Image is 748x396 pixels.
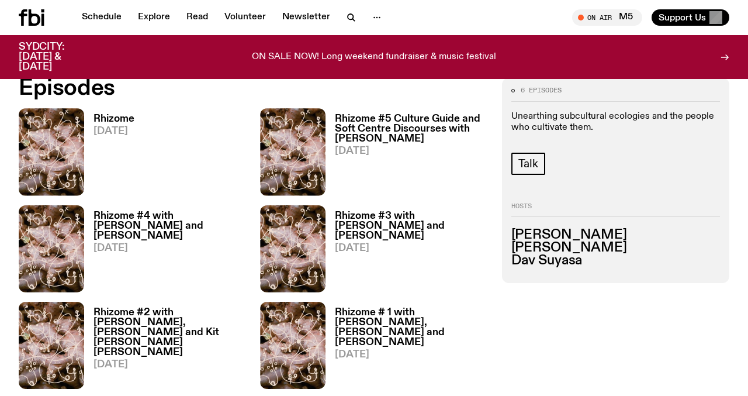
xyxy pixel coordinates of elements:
[511,111,720,133] p: Unearthing subcultural ecologies and the people who cultivate them.
[335,243,487,253] span: [DATE]
[335,308,487,347] h3: Rhizome # 1 with [PERSON_NAME], [PERSON_NAME] and [PERSON_NAME]
[275,9,337,26] a: Newsletter
[260,205,325,292] img: A close up picture of a bunch of ginger roots. Yellow squiggles with arrows, hearts and dots are ...
[335,146,487,156] span: [DATE]
[75,9,129,26] a: Schedule
[93,243,246,253] span: [DATE]
[84,308,246,389] a: Rhizome #2 with [PERSON_NAME], [PERSON_NAME] and Kit [PERSON_NAME] [PERSON_NAME][DATE]
[260,302,325,389] img: A close up picture of a bunch of ginger roots. Yellow squiggles with arrows, hearts and dots are ...
[19,78,488,99] h2: Episodes
[325,308,487,389] a: Rhizome # 1 with [PERSON_NAME], [PERSON_NAME] and [PERSON_NAME][DATE]
[511,153,545,175] a: Talk
[511,242,720,254] h3: [PERSON_NAME]
[19,42,93,72] h3: SYDCITY: [DATE] & [DATE]
[572,9,642,26] button: On AirM5
[511,254,720,267] h3: Dav Suyasa
[179,9,215,26] a: Read
[217,9,273,26] a: Volunteer
[335,211,487,241] h3: Rhizome #3 with [PERSON_NAME] and [PERSON_NAME]
[252,52,496,63] p: ON SALE NOW! Long weekend fundraiser & music festival
[521,87,562,94] span: 6 episodes
[659,12,706,23] span: Support Us
[93,211,246,241] h3: Rhizome #4 with [PERSON_NAME] and [PERSON_NAME]
[652,9,729,26] button: Support Us
[325,114,487,195] a: Rhizome #5 Culture Guide and Soft Centre Discourses with [PERSON_NAME][DATE]
[335,114,487,144] h3: Rhizome #5 Culture Guide and Soft Centre Discourses with [PERSON_NAME]
[511,229,720,242] h3: [PERSON_NAME]
[511,203,720,217] h2: Hosts
[518,157,538,170] span: Talk
[93,126,134,136] span: [DATE]
[84,114,134,195] a: Rhizome[DATE]
[19,205,84,292] img: A close up picture of a bunch of ginger roots. Yellow squiggles with arrows, hearts and dots are ...
[93,308,246,357] h3: Rhizome #2 with [PERSON_NAME], [PERSON_NAME] and Kit [PERSON_NAME] [PERSON_NAME]
[260,108,325,195] img: A close up picture of a bunch of ginger roots. Yellow squiggles with arrows, hearts and dots are ...
[131,9,177,26] a: Explore
[19,302,84,389] img: A close up picture of a bunch of ginger roots. Yellow squiggles with arrows, hearts and dots are ...
[84,211,246,292] a: Rhizome #4 with [PERSON_NAME] and [PERSON_NAME][DATE]
[93,114,134,124] h3: Rhizome
[325,211,487,292] a: Rhizome #3 with [PERSON_NAME] and [PERSON_NAME][DATE]
[19,108,84,195] img: A close up picture of a bunch of ginger roots. Yellow squiggles with arrows, hearts and dots are ...
[93,360,246,370] span: [DATE]
[335,350,487,360] span: [DATE]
